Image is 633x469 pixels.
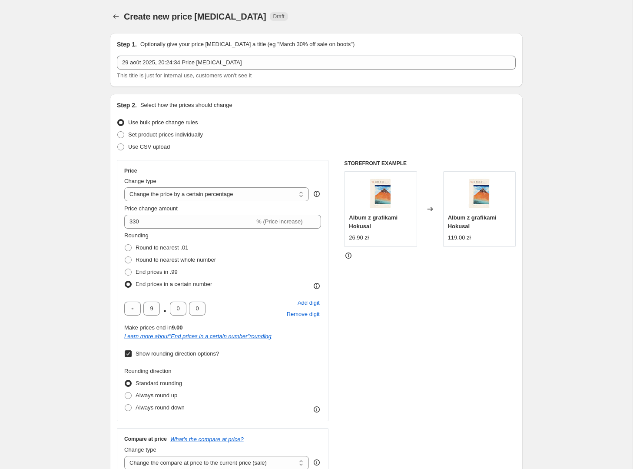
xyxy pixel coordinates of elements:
[189,302,205,316] input: ﹡
[124,178,156,184] span: Change type
[136,404,185,411] span: Always round down
[296,297,321,309] button: Add placeholder
[140,40,355,49] p: Optionally give your price [MEDICAL_DATA] a title (eg "March 30% off sale on boots")
[287,310,320,319] span: Remove digit
[124,368,171,374] span: Rounding direction
[124,205,178,212] span: Price change amount
[462,176,497,211] img: album-estampes-hokusai-287_80x.jpg
[448,233,471,242] div: 119.00 zł
[298,299,320,307] span: Add digit
[128,119,198,126] span: Use bulk price change rules
[172,324,182,331] b: 9.00
[124,215,255,229] input: -15
[143,302,160,316] input: ﹡
[128,143,170,150] span: Use CSV upload
[128,131,203,138] span: Set product prices individually
[273,13,285,20] span: Draft
[349,233,369,242] div: 26.90 zł
[312,458,321,467] div: help
[124,12,266,21] span: Create new price [MEDICAL_DATA]
[110,10,122,23] button: Price change jobs
[140,101,232,110] p: Select how the prices should change
[162,302,167,316] span: .
[363,176,398,211] img: album-estampes-hokusai-287_80x.jpg
[124,333,272,339] i: Learn more about " End prices in a certain number " rounding
[136,392,177,399] span: Always round up
[136,256,216,263] span: Round to nearest whole number
[117,40,137,49] h2: Step 1.
[124,333,272,339] a: Learn more about"End prices in a certain number"rounding
[349,214,398,230] span: Album z grafikami Hokusai
[124,436,167,442] h3: Compare at price
[285,309,321,320] button: Remove placeholder
[256,218,302,225] span: % (Price increase)
[136,281,212,287] span: End prices in a certain number
[136,269,178,275] span: End prices in .99
[117,56,516,70] input: 30% off holiday sale
[448,214,497,230] span: Album z grafikami Hokusai
[170,302,186,316] input: ﹡
[136,380,182,386] span: Standard rounding
[117,101,137,110] h2: Step 2.
[312,190,321,198] div: help
[136,244,188,251] span: Round to nearest .01
[136,350,219,357] span: Show rounding direction options?
[124,167,137,174] h3: Price
[124,232,149,239] span: Rounding
[117,72,252,79] span: This title is just for internal use, customers won't see it
[124,302,141,316] input: ﹡
[170,436,244,442] button: What's the compare at price?
[124,324,182,331] span: Make prices end in
[344,160,516,167] h6: STOREFRONT EXAMPLE
[124,446,156,453] span: Change type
